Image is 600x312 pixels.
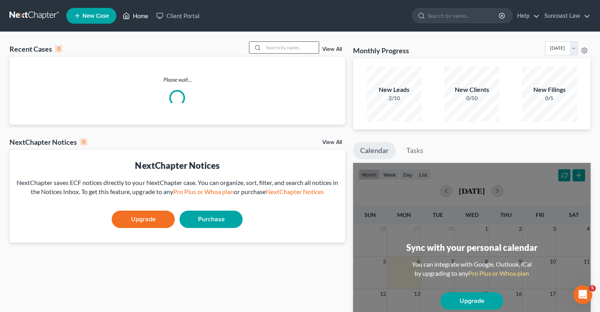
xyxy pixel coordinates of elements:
[9,137,87,147] div: NextChapter Notices
[366,94,422,102] div: 2/10
[409,260,535,278] div: You can integrate with Google, Outlook, iCal by upgrading to any
[152,9,204,23] a: Client Portal
[366,85,422,94] div: New Leads
[353,46,409,55] h3: Monthly Progress
[513,9,540,23] a: Help
[522,94,577,102] div: 0/5
[573,285,592,304] iframe: Intercom live chat
[82,13,109,19] span: New Case
[179,211,243,228] a: Purchase
[444,85,499,94] div: New Clients
[444,94,499,102] div: 0/50
[522,85,577,94] div: New Filings
[468,269,529,277] a: Pro Plus or Whoa plan
[540,9,590,23] a: Suncoast Law
[264,42,319,53] input: Search by name...
[353,142,396,159] a: Calendar
[399,142,430,159] a: Tasks
[9,76,345,84] p: Please wait...
[173,188,234,195] a: Pro Plus or Whoa plan
[322,140,342,145] a: View All
[406,241,537,254] div: Sync with your personal calendar
[119,9,152,23] a: Home
[322,47,342,52] a: View All
[16,159,339,172] div: NextChapter Notices
[112,211,175,228] a: Upgrade
[440,292,503,310] a: Upgrade
[589,285,596,291] span: 5
[9,44,62,54] div: Recent Cases
[265,188,323,195] a: NextChapter Notices
[80,138,87,146] div: 0
[55,45,62,52] div: 0
[16,178,339,196] div: NextChapter saves ECF notices directly to your NextChapter case. You can organize, sort, filter, ...
[428,8,500,23] input: Search by name...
